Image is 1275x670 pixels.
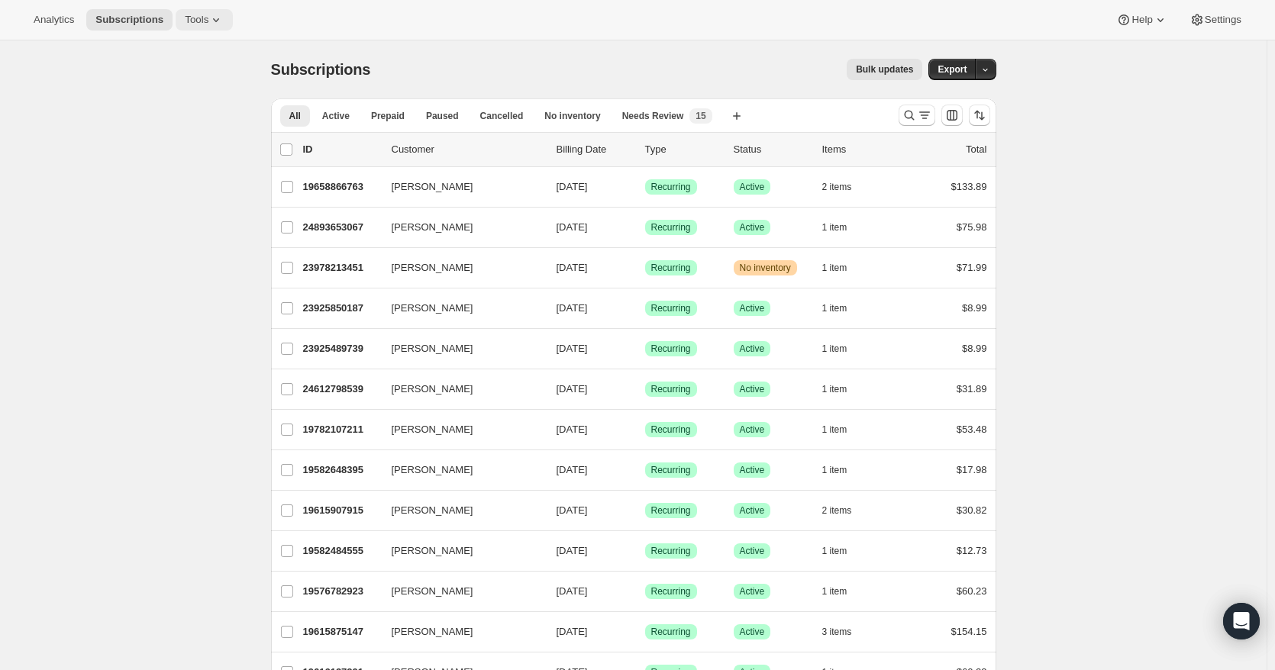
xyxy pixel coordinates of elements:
[392,503,473,518] span: [PERSON_NAME]
[557,545,588,556] span: [DATE]
[426,110,459,122] span: Paused
[303,378,987,400] div: 24612798539[PERSON_NAME][DATE]SuccessRecurringSuccessActive1 item$31.89
[303,217,987,238] div: 24893653067[PERSON_NAME][DATE]SuccessRecurringSuccessActive1 item$75.98
[957,383,987,395] span: $31.89
[822,378,864,400] button: 1 item
[557,142,633,157] p: Billing Date
[557,464,588,475] span: [DATE]
[382,175,535,199] button: [PERSON_NAME]
[303,179,379,195] p: 19658866763
[392,179,473,195] span: [PERSON_NAME]
[651,221,691,234] span: Recurring
[962,343,987,354] span: $8.99
[303,341,379,356] p: 23925489739
[557,626,588,637] span: [DATE]
[185,14,208,26] span: Tools
[651,504,691,517] span: Recurring
[382,215,535,240] button: [PERSON_NAME]
[957,221,987,233] span: $75.98
[740,221,765,234] span: Active
[822,464,847,476] span: 1 item
[941,105,963,126] button: Customize table column order and visibility
[303,543,379,559] p: 19582484555
[740,626,765,638] span: Active
[1180,9,1251,31] button: Settings
[34,14,74,26] span: Analytics
[734,142,810,157] p: Status
[392,142,544,157] p: Customer
[822,221,847,234] span: 1 item
[957,424,987,435] span: $53.48
[740,383,765,395] span: Active
[557,221,588,233] span: [DATE]
[382,539,535,563] button: [PERSON_NAME]
[822,262,847,274] span: 1 item
[392,422,473,437] span: [PERSON_NAME]
[822,217,864,238] button: 1 item
[740,504,765,517] span: Active
[382,458,535,482] button: [PERSON_NAME]
[651,626,691,638] span: Recurring
[822,302,847,314] span: 1 item
[382,256,535,280] button: [PERSON_NAME]
[176,9,233,31] button: Tools
[696,110,705,122] span: 15
[957,585,987,597] span: $60.23
[303,257,987,279] div: 23978213451[PERSON_NAME][DATE]SuccessRecurringWarningNo inventory1 item$71.99
[382,579,535,604] button: [PERSON_NAME]
[645,142,721,157] div: Type
[392,301,473,316] span: [PERSON_NAME]
[382,377,535,401] button: [PERSON_NAME]
[651,545,691,557] span: Recurring
[822,257,864,279] button: 1 item
[951,181,987,192] span: $133.89
[303,500,987,521] div: 19615907915[PERSON_NAME][DATE]SuccessRecurringSuccessActive2 items$30.82
[480,110,524,122] span: Cancelled
[303,419,987,440] div: 19782107211[PERSON_NAME][DATE]SuccessRecurringSuccessActive1 item$53.48
[822,343,847,355] span: 1 item
[303,298,987,319] div: 23925850187[PERSON_NAME][DATE]SuccessRecurringSuccessActive1 item$8.99
[740,464,765,476] span: Active
[557,383,588,395] span: [DATE]
[822,621,869,643] button: 3 items
[1205,14,1241,26] span: Settings
[303,462,379,478] p: 19582648395
[303,142,379,157] p: ID
[822,142,899,157] div: Items
[822,383,847,395] span: 1 item
[822,338,864,359] button: 1 item
[822,500,869,521] button: 2 items
[303,142,987,157] div: IDCustomerBilling DateTypeStatusItemsTotal
[382,498,535,523] button: [PERSON_NAME]
[651,464,691,476] span: Recurring
[303,584,379,599] p: 19576782923
[822,298,864,319] button: 1 item
[303,176,987,198] div: 19658866763[PERSON_NAME][DATE]SuccessRecurringSuccessActive2 items$133.89
[557,181,588,192] span: [DATE]
[303,540,987,562] div: 19582484555[PERSON_NAME][DATE]SuccessRecurringSuccessActive1 item$12.73
[928,59,976,80] button: Export
[382,417,535,442] button: [PERSON_NAME]
[557,424,588,435] span: [DATE]
[392,584,473,599] span: [PERSON_NAME]
[651,424,691,436] span: Recurring
[822,585,847,598] span: 1 item
[740,181,765,193] span: Active
[822,459,864,481] button: 1 item
[651,302,691,314] span: Recurring
[822,626,852,638] span: 3 items
[822,176,869,198] button: 2 items
[822,545,847,557] span: 1 item
[957,262,987,273] span: $71.99
[822,581,864,602] button: 1 item
[951,626,987,637] span: $154.15
[392,382,473,397] span: [PERSON_NAME]
[740,585,765,598] span: Active
[957,464,987,475] span: $17.98
[303,301,379,316] p: 23925850187
[740,545,765,557] span: Active
[740,343,765,355] span: Active
[962,302,987,314] span: $8.99
[303,382,379,397] p: 24612798539
[392,220,473,235] span: [PERSON_NAME]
